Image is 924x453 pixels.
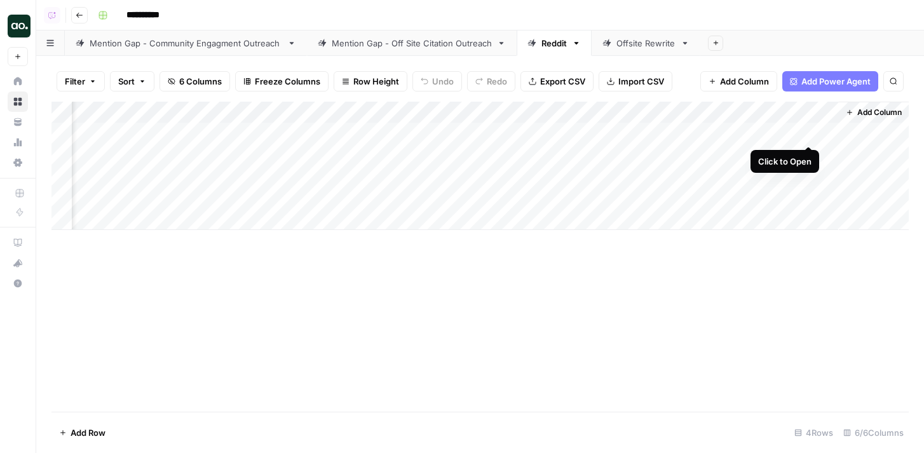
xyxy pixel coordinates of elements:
[8,132,28,152] a: Usage
[332,37,492,50] div: Mention Gap - Off Site Citation Outreach
[8,112,28,132] a: Your Data
[841,104,907,121] button: Add Column
[700,71,777,91] button: Add Column
[758,155,812,168] div: Click to Open
[65,75,85,88] span: Filter
[255,75,320,88] span: Freeze Columns
[65,30,307,56] a: Mention Gap - Community Engagment Outreach
[520,71,594,91] button: Export CSV
[540,75,585,88] span: Export CSV
[8,233,28,253] a: AirOps Academy
[599,71,672,91] button: Import CSV
[8,152,28,173] a: Settings
[8,253,28,273] button: What's new?
[353,75,399,88] span: Row Height
[8,91,28,112] a: Browse
[801,75,871,88] span: Add Power Agent
[110,71,154,91] button: Sort
[467,71,515,91] button: Redo
[307,30,517,56] a: Mention Gap - Off Site Citation Outreach
[517,30,592,56] a: Reddit
[160,71,230,91] button: 6 Columns
[8,273,28,294] button: Help + Support
[118,75,135,88] span: Sort
[720,75,769,88] span: Add Column
[8,254,27,273] div: What's new?
[432,75,454,88] span: Undo
[8,71,28,91] a: Home
[618,75,664,88] span: Import CSV
[541,37,567,50] div: Reddit
[8,10,28,42] button: Workspace: Dillon Test
[71,426,105,439] span: Add Row
[592,30,700,56] a: Offsite Rewrite
[838,423,909,443] div: 6/6 Columns
[51,423,113,443] button: Add Row
[179,75,222,88] span: 6 Columns
[857,107,902,118] span: Add Column
[334,71,407,91] button: Row Height
[487,75,507,88] span: Redo
[412,71,462,91] button: Undo
[8,15,31,37] img: Dillon Test Logo
[57,71,105,91] button: Filter
[235,71,329,91] button: Freeze Columns
[789,423,838,443] div: 4 Rows
[616,37,676,50] div: Offsite Rewrite
[90,37,282,50] div: Mention Gap - Community Engagment Outreach
[782,71,878,91] button: Add Power Agent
